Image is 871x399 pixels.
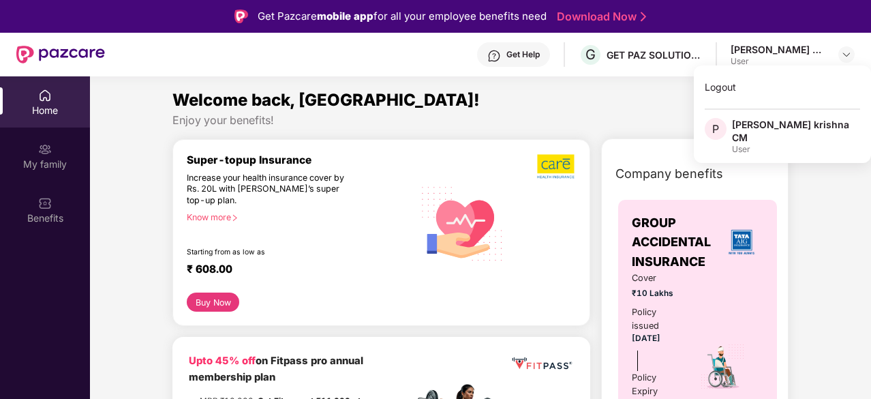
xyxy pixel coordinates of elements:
div: Get Pazcare for all your employee benefits need [258,8,547,25]
img: svg+xml;base64,PHN2ZyBpZD0iRHJvcGRvd24tMzJ4MzIiIHhtbG5zPSJodHRwOi8vd3d3LnczLm9yZy8yMDAwL3N2ZyIgd2... [841,49,852,60]
img: New Pazcare Logo [16,46,105,63]
div: ₹ 608.00 [187,263,400,279]
span: G [585,46,596,63]
img: svg+xml;base64,PHN2ZyBpZD0iQmVuZWZpdHMiIHhtbG5zPSJodHRwOi8vd3d3LnczLm9yZy8yMDAwL3N2ZyIgd2lkdGg9Ij... [38,196,52,210]
span: GROUP ACCIDENTAL INSURANCE [632,213,720,271]
img: svg+xml;base64,PHN2ZyB4bWxucz0iaHR0cDovL3d3dy53My5vcmcvMjAwMC9zdmciIHhtbG5zOnhsaW5rPSJodHRwOi8vd3... [414,173,511,272]
div: Super-topup Insurance [187,153,414,166]
button: Buy Now [187,293,239,312]
span: ₹10 Lakhs [632,287,682,300]
img: b5dec4f62d2307b9de63beb79f102df3.png [537,153,576,179]
div: GET PAZ SOLUTIONS PRIVATE LIMTED [607,48,702,61]
span: P [712,121,719,137]
div: Logout [694,74,871,100]
img: Stroke [641,10,646,24]
span: [DATE] [632,334,660,343]
div: Policy issued [632,306,682,333]
div: Know more [187,212,406,222]
div: [PERSON_NAME] krishna CM [732,118,860,144]
img: svg+xml;base64,PHN2ZyBpZD0iSG9tZSIgeG1sbnM9Imh0dHA6Ly93d3cudzMub3JnLzIwMDAvc3ZnIiB3aWR0aD0iMjAiIG... [38,89,52,102]
img: icon [699,343,746,391]
img: Logo [234,10,248,23]
div: Enjoy your benefits! [172,113,789,128]
div: Policy Expiry [632,371,682,398]
div: [PERSON_NAME] krishna CM [731,43,826,56]
div: Increase your health insurance cover by Rs. 20L with [PERSON_NAME]’s super top-up plan. [187,173,355,207]
img: fppp.png [510,353,574,373]
span: Welcome back, [GEOGRAPHIC_DATA]! [172,90,480,110]
a: Download Now [557,10,642,24]
b: Upto 45% off [189,355,256,367]
b: on Fitpass pro annual membership plan [189,355,363,383]
span: Cover [632,271,682,285]
img: insurerLogo [723,224,760,261]
strong: mobile app [317,10,373,23]
span: Company benefits [615,164,723,183]
span: right [231,214,239,222]
div: Starting from as low as [187,248,356,257]
img: svg+xml;base64,PHN2ZyBpZD0iSGVscC0zMngzMiIgeG1sbnM9Imh0dHA6Ly93d3cudzMub3JnLzIwMDAvc3ZnIiB3aWR0aD... [487,49,501,63]
div: User [731,56,826,67]
div: User [732,144,860,155]
img: svg+xml;base64,PHN2ZyB3aWR0aD0iMjAiIGhlaWdodD0iMjAiIHZpZXdCb3g9IjAgMCAyMCAyMCIgZmlsbD0ibm9uZSIgeG... [38,143,52,156]
div: Get Help [506,49,540,60]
